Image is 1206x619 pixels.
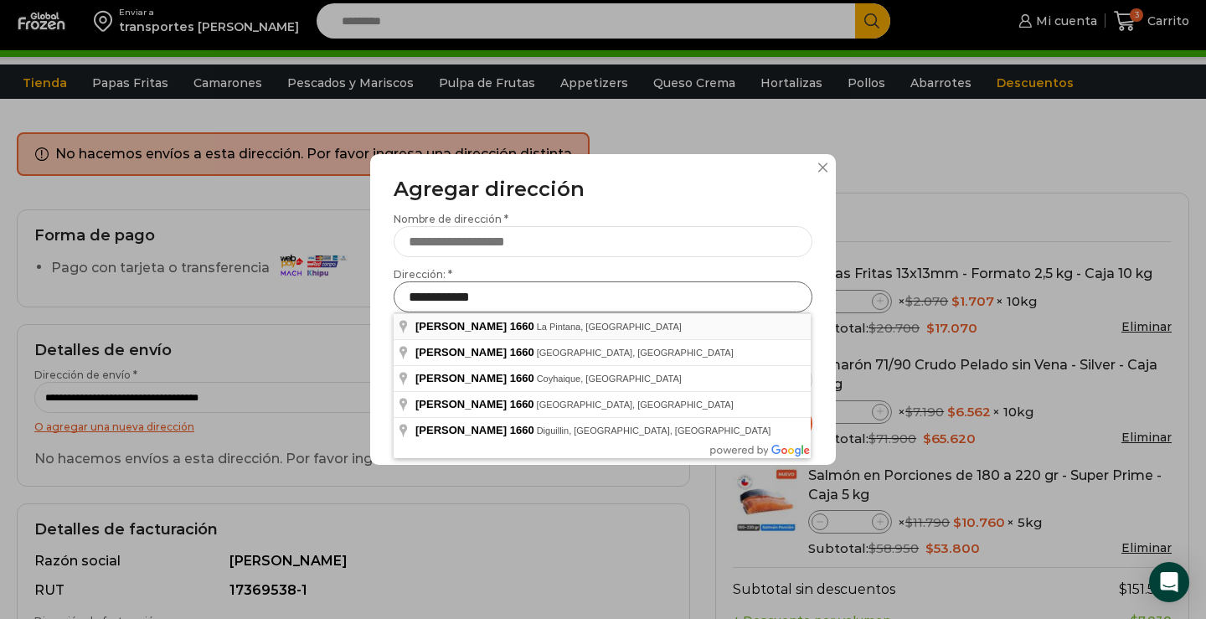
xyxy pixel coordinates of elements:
span: [PERSON_NAME] [415,372,507,384]
input: Dirección: * [394,281,812,312]
span: [PERSON_NAME] 1660 [415,398,534,410]
span: Diguillin, [GEOGRAPHIC_DATA], [GEOGRAPHIC_DATA] [537,426,771,436]
span: 1660 [510,424,534,436]
label: Nombre de dirección * [394,212,812,257]
span: [GEOGRAPHIC_DATA], [GEOGRAPHIC_DATA] [537,348,734,358]
span: Coyhaique, [GEOGRAPHIC_DATA] [537,374,682,384]
input: Nombre de dirección * [394,226,812,257]
span: [PERSON_NAME] [415,320,507,333]
span: 1660 [510,372,534,384]
h3: Agregar dirección [394,178,812,202]
span: 1660 [510,320,534,333]
label: Dirección: * [394,267,812,312]
span: [GEOGRAPHIC_DATA], [GEOGRAPHIC_DATA] [537,400,734,410]
span: [PERSON_NAME] [415,346,507,359]
span: La Pintana, [GEOGRAPHIC_DATA] [537,322,682,332]
div: Open Intercom Messenger [1149,562,1189,602]
span: 1660 [510,346,534,359]
span: [PERSON_NAME] [415,424,507,436]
